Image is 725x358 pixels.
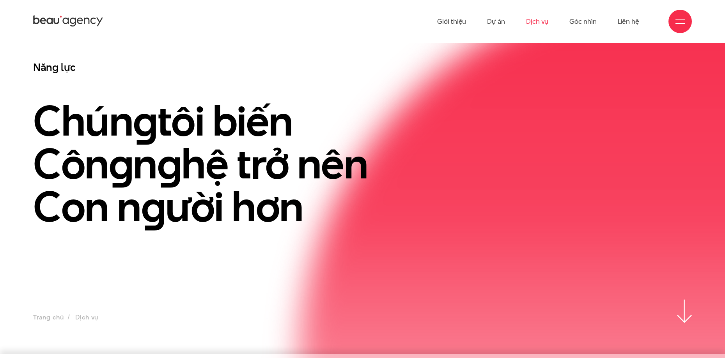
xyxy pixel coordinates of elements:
h3: Năng lực [33,60,522,74]
a: Trang chủ [33,313,64,322]
en: g [157,134,182,193]
en: g [133,92,158,150]
h1: Chún tôi biến Côn n hệ trở nên Con n ười hơn [33,99,522,228]
en: g [141,177,166,236]
en: g [109,134,133,193]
